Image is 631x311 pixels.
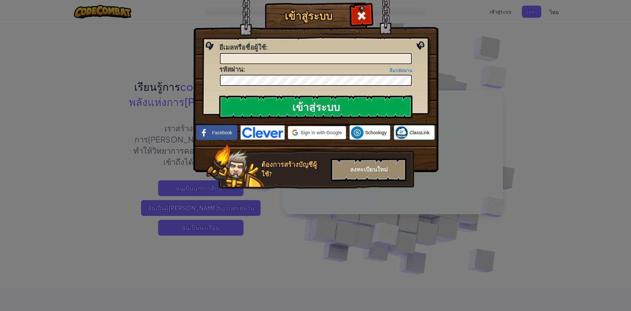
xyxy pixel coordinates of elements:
span: ClassLink [409,129,430,136]
img: clever-logo-blue.png [241,125,285,140]
a: ลืมรหัสผ่าน [389,68,412,73]
span: Schoology [365,129,386,136]
div: Sign in with Google [288,126,346,139]
input: เข้าสู่ระบบ [219,95,412,118]
span: รหัสผ่าน [219,65,243,74]
img: facebook_small.png [198,126,210,139]
span: Sign in with Google [301,129,342,136]
img: classlink-logo-small.png [395,126,408,139]
span: Facebook [212,129,232,136]
label: : [219,43,268,52]
div: ต้องการสร้างบัญชีผู้ใช้? [261,160,327,179]
img: schoology.png [351,126,363,139]
h1: เข้าสู่ระบบ [267,10,350,22]
label: : [219,65,245,74]
span: อีเมลหรือชื่อผู้ใช้ [219,43,266,52]
div: ลงทะเบียนใหม่ [331,158,407,181]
